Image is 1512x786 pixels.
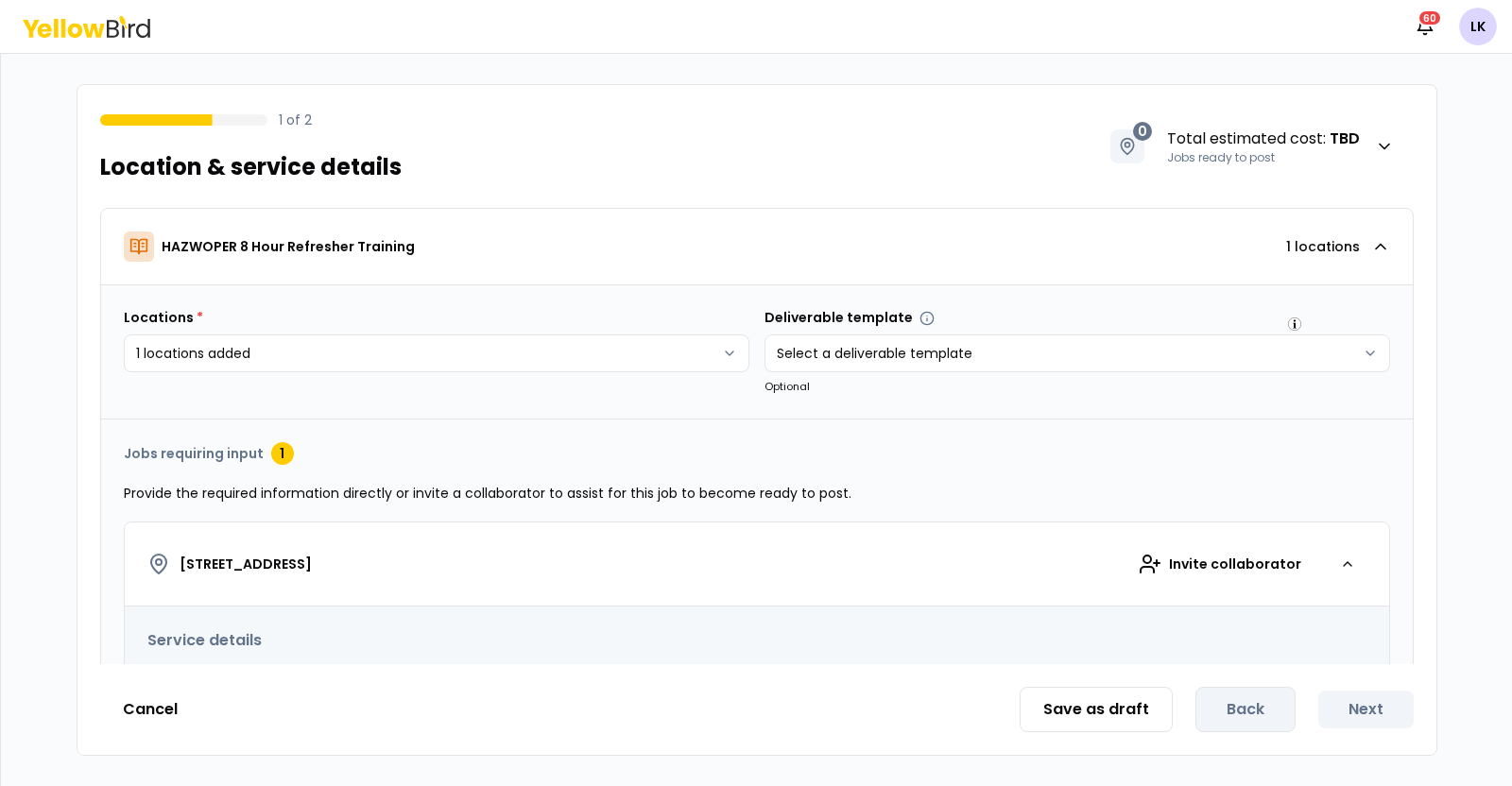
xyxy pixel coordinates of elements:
label: Deliverable template [765,308,935,327]
button: Cancel [100,691,200,728]
p: 1 locations [1286,237,1360,256]
p: 1 of 2 [279,111,312,129]
p: Provide the required information directly or invite a collaborator to assist for this job to beco... [124,484,1390,503]
span: Select a deliverable template [777,344,972,363]
label: Locations [124,308,203,327]
button: 60 [1406,8,1444,45]
h3: Jobs requiring input [124,444,264,463]
strong: TBD [1330,128,1360,149]
span: 0 [1133,122,1152,141]
span: Jobs ready to post [1167,150,1275,165]
span: LK [1459,8,1497,45]
button: Save as draft [1020,687,1173,732]
span: Total estimated cost : [1167,128,1360,150]
div: Invite collaborator [1119,545,1321,583]
small: Optional [765,379,810,394]
h1: Location & service details [100,152,402,182]
button: 1 locations added [124,334,749,372]
div: 60 [1417,9,1442,26]
button: Select a deliverable template [765,334,1390,372]
button: 0Total estimated cost: TBDJobs ready to post [1091,108,1414,185]
h4: [STREET_ADDRESS] [180,555,312,573]
p: HAZWOPER 8 Hour Refresher Training [162,237,415,256]
span: Invite collaborator [1169,555,1301,573]
div: 1 [271,442,294,465]
h3: Service details [147,629,1366,652]
button: [STREET_ADDRESS]Invite collaborator [125,522,1389,607]
button: HAZWOPER 8 Hour Refresher Training1 locations [101,209,1413,284]
span: 1 locations added [136,344,250,363]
